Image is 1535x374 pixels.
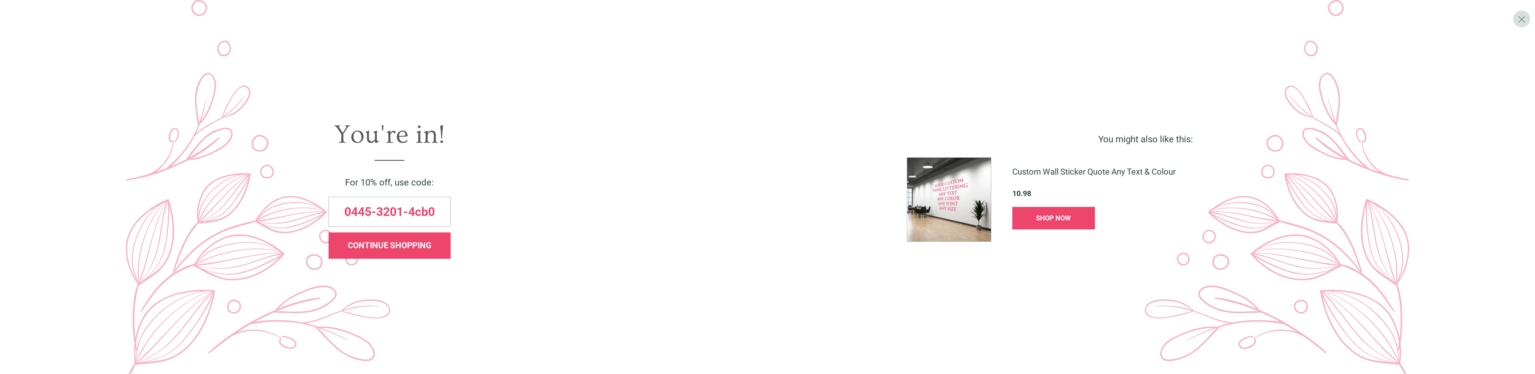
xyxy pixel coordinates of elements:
span: You're in! [334,120,445,149]
span: You might also like this: [1098,134,1193,145]
span: CONTINUE SHOPPING [348,241,431,250]
span: 10.98 [1012,190,1031,197]
span: For 10% off, use code: [345,177,434,188]
span: SHOP NOW [1036,214,1071,222]
span: Custom Wall Sticker Quote Any Text & Colour [1012,167,1176,176]
img: %5BWS-74142-XS-F-DI_1754659053552.jpg [907,157,991,242]
span: X [1518,14,1526,25]
span: 0445-3201-4cb0 [344,206,435,218]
